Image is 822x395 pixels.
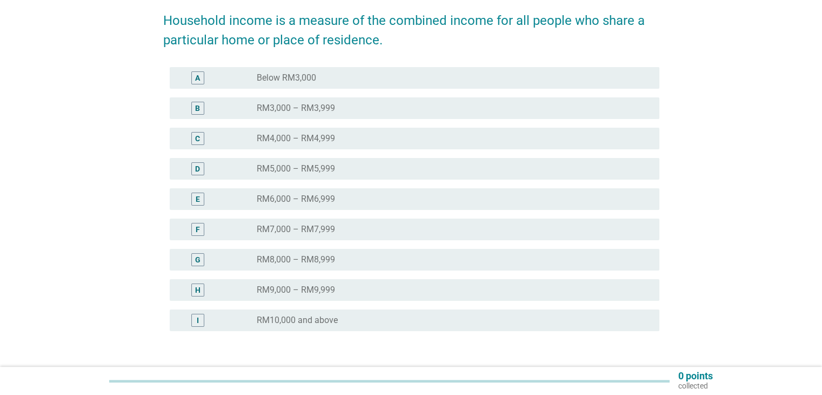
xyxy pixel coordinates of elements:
[257,103,335,114] label: RM3,000 – RM3,999
[257,163,335,174] label: RM5,000 – RM5,999
[197,315,199,326] div: I
[257,254,335,265] label: RM8,000 – RM8,999
[257,315,338,326] label: RM10,000 and above
[678,371,713,381] p: 0 points
[195,285,201,296] div: H
[257,133,335,144] label: RM4,000 – RM4,999
[257,73,316,83] label: Below RM3,000
[195,254,201,266] div: G
[196,194,200,205] div: E
[195,133,200,144] div: C
[257,194,335,205] label: RM6,000 – RM6,999
[678,381,713,391] p: collected
[257,224,335,235] label: RM7,000 – RM7,999
[195,103,200,114] div: B
[195,163,200,175] div: D
[196,224,200,235] div: F
[257,285,335,295] label: RM9,000 – RM9,999
[195,73,200,84] div: A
